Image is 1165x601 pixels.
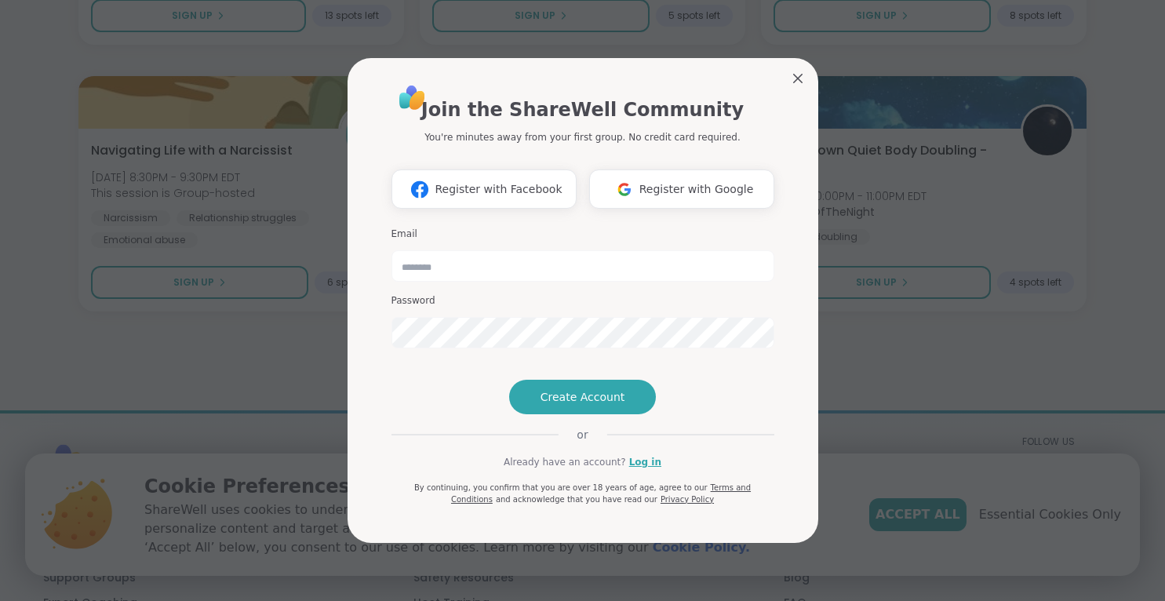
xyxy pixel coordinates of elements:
[421,96,744,124] h1: Join the ShareWell Community
[504,455,626,469] span: Already have an account?
[391,169,577,209] button: Register with Facebook
[639,181,754,198] span: Register with Google
[661,495,714,504] a: Privacy Policy
[496,495,657,504] span: and acknowledge that you have read our
[395,80,430,115] img: ShareWell Logo
[391,294,774,308] h3: Password
[451,483,751,504] a: Terms and Conditions
[558,427,606,443] span: or
[414,483,708,492] span: By continuing, you confirm that you are over 18 years of age, agree to our
[629,455,661,469] a: Log in
[405,175,435,204] img: ShareWell Logomark
[424,130,740,144] p: You're minutes away from your first group. No credit card required.
[391,228,774,241] h3: Email
[435,181,562,198] span: Register with Facebook
[509,380,657,414] button: Create Account
[541,389,625,405] span: Create Account
[610,175,639,204] img: ShareWell Logomark
[589,169,774,209] button: Register with Google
